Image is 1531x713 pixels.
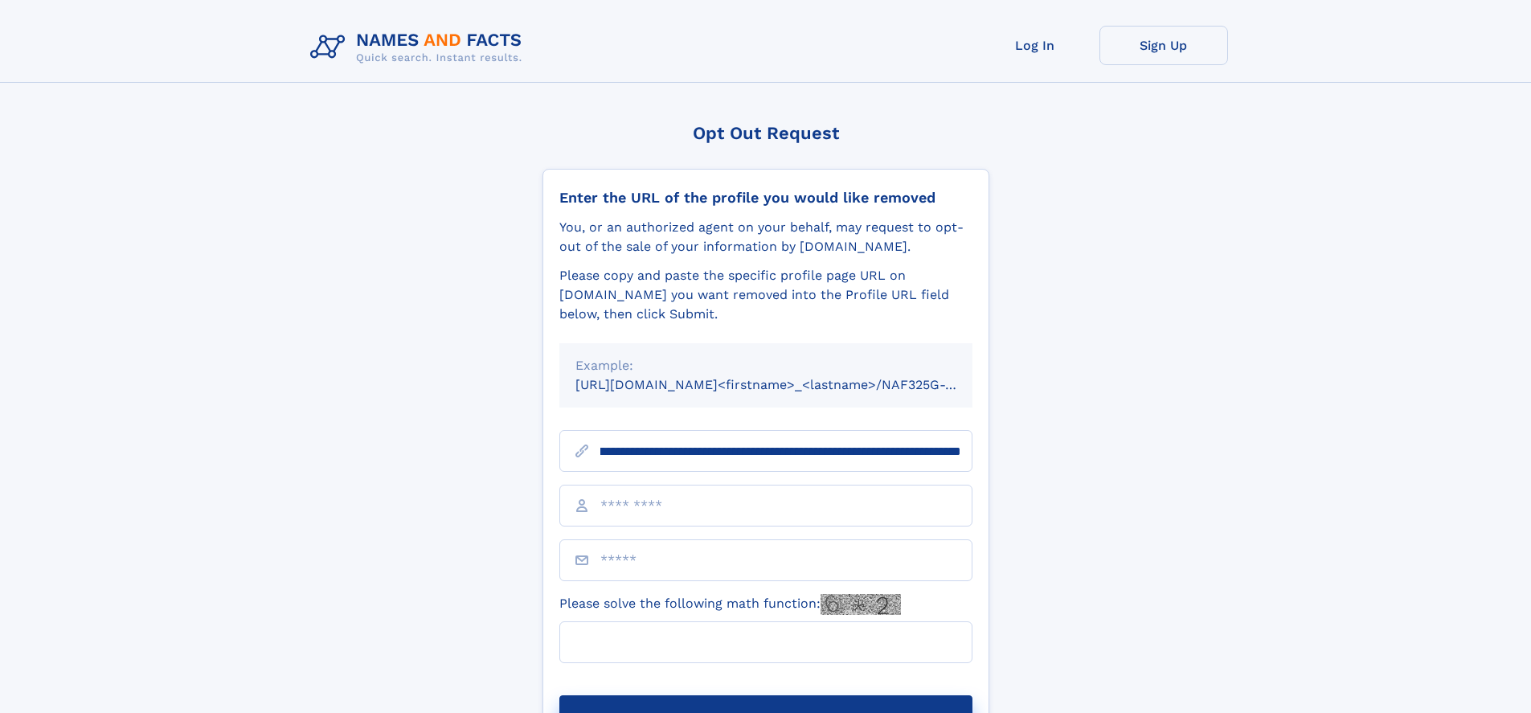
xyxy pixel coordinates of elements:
[575,356,956,375] div: Example:
[542,123,989,143] div: Opt Out Request
[559,594,901,615] label: Please solve the following math function:
[575,377,1003,392] small: [URL][DOMAIN_NAME]<firstname>_<lastname>/NAF325G-xxxxxxxx
[1099,26,1228,65] a: Sign Up
[559,266,972,324] div: Please copy and paste the specific profile page URL on [DOMAIN_NAME] you want removed into the Pr...
[559,189,972,207] div: Enter the URL of the profile you would like removed
[559,218,972,256] div: You, or an authorized agent on your behalf, may request to opt-out of the sale of your informatio...
[304,26,535,69] img: Logo Names and Facts
[971,26,1099,65] a: Log In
